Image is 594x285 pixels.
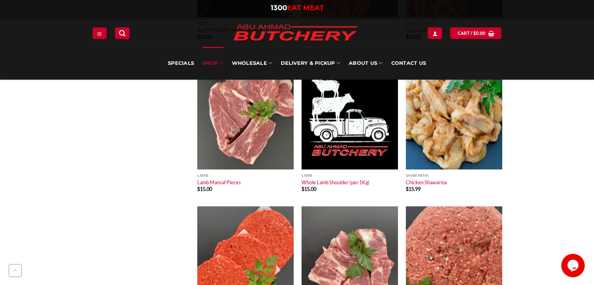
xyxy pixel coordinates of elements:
a: Whole Lamb Shoulder (per 1Kg) [301,179,369,185]
button: Go to top [9,264,22,277]
a: Contact Us [391,47,426,80]
a: Search [115,27,130,39]
a: Menu [93,27,107,39]
a: Chicken Shawarma [406,179,447,185]
a: Login [428,27,442,39]
img: Whole Lamb Shoulder (per 1Kg) [301,54,398,169]
p: Shawarma [406,173,502,178]
bdi: 15.99 [406,186,421,192]
p: Lamb [301,173,398,178]
a: Delivery & Pickup [281,47,340,80]
img: Chicken Shawarma [406,54,502,169]
span: Cart / [457,30,485,37]
span: $ [301,186,304,192]
a: Specials [168,47,194,80]
span: $ [473,30,476,37]
a: SHOP [203,47,223,80]
span: $ [406,186,408,192]
a: Lamb Mansaf Pieces [197,179,241,185]
a: View cart [450,27,501,39]
iframe: chat widget [561,254,586,277]
img: Abu Ahmad Butchery [227,20,364,47]
img: Lamb-Mansaf-Pieces [197,54,294,169]
span: EAT MEAT [287,4,324,12]
p: Lamb [197,173,294,178]
bdi: 0.00 [473,30,486,36]
a: About Us [349,47,382,80]
span: $ [197,186,200,192]
bdi: 15.00 [197,186,212,192]
a: 1300EAT MEAT [271,4,324,12]
bdi: 15.00 [301,186,316,192]
span: 1300 [271,4,287,12]
a: Wholesale [232,47,272,80]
